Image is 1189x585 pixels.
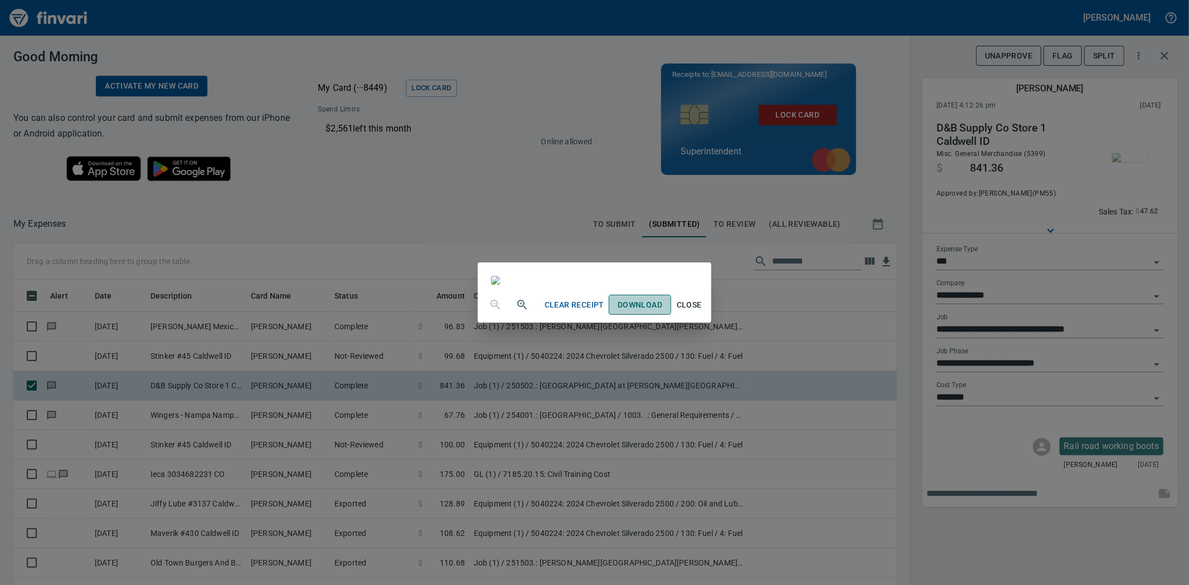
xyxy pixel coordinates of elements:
span: Clear Receipt [545,298,604,312]
a: Download [609,295,671,315]
span: Close [676,298,702,312]
button: Close [671,295,707,315]
button: Clear Receipt [540,295,609,315]
span: Download [618,298,662,312]
img: receipts%2Ftapani%2F2025-08-13%2FkWWIDKYHZ9SiltJYgD9gPXW0fQk2__xd41Rvt035JelcLmLShF.jpg [491,276,500,285]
